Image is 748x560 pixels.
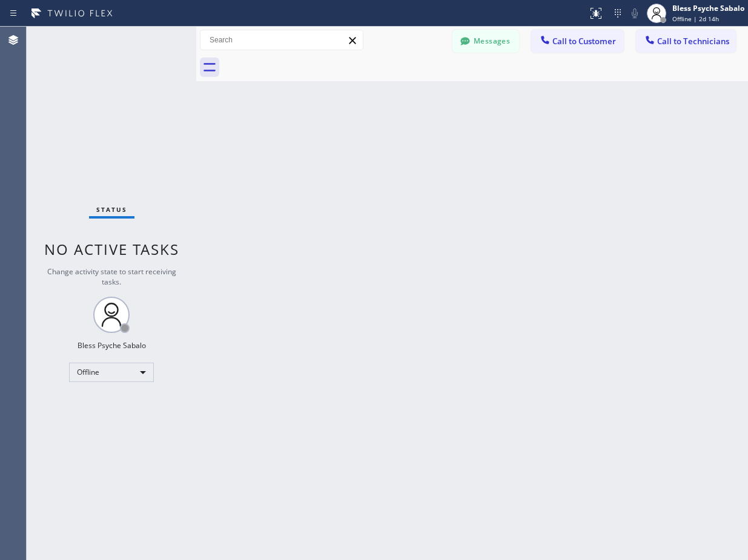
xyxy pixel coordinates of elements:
div: Bless Psyche Sabalo [672,3,744,13]
span: Call to Customer [552,36,616,47]
span: No active tasks [44,239,179,259]
span: Offline | 2d 14h [672,15,719,23]
div: Offline [69,363,154,382]
span: Change activity state to start receiving tasks. [47,266,176,287]
button: Call to Technicians [636,30,736,53]
button: Mute [626,5,643,22]
input: Search [200,30,363,50]
button: Messages [452,30,519,53]
div: Bless Psyche Sabalo [78,340,146,351]
span: Call to Technicians [657,36,729,47]
span: Status [96,205,127,214]
button: Call to Customer [531,30,624,53]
